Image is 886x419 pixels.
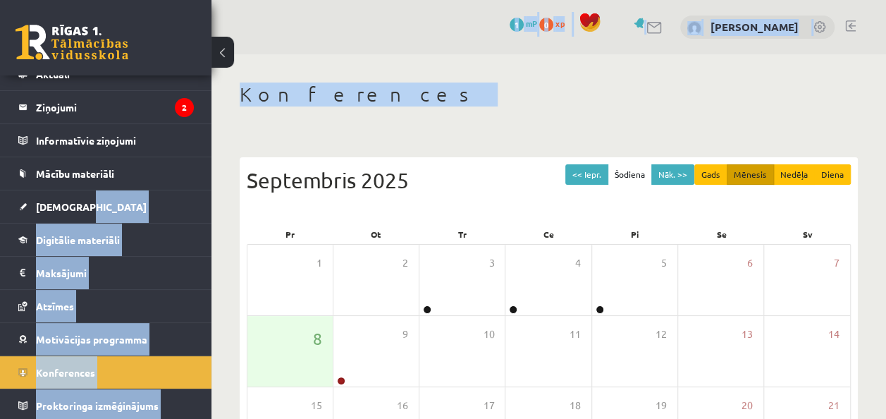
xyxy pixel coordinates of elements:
span: 1 [510,18,524,32]
a: 0 xp [539,18,572,29]
a: 1 mP [510,18,537,29]
div: Pi [592,224,678,244]
span: 19 [656,398,667,413]
button: Nedēļa [773,164,815,185]
div: Ce [505,224,591,244]
button: Mēnesis [727,164,774,185]
span: 0 [539,18,553,32]
div: Pr [247,224,333,244]
div: Tr [419,224,505,244]
a: Konferences [18,356,194,389]
span: xp [555,18,565,29]
legend: Informatīvie ziņojumi [36,124,194,157]
button: Diena [814,164,851,185]
div: Ot [333,224,419,244]
button: Gads [694,164,727,185]
span: Atzīmes [36,300,74,312]
span: 11 [570,327,581,342]
span: Motivācijas programma [36,333,147,346]
span: 4 [575,255,581,271]
i: 2 [175,98,194,117]
span: 6 [747,255,753,271]
a: Motivācijas programma [18,323,194,356]
a: [PERSON_NAME] [710,20,799,34]
span: 2 [402,255,408,271]
a: [DEMOGRAPHIC_DATA] [18,190,194,223]
span: Proktoringa izmēģinājums [36,399,159,412]
span: 8 [313,327,322,351]
div: Sv [765,224,851,244]
span: 18 [570,398,581,413]
span: 17 [483,398,494,413]
a: Informatīvie ziņojumi [18,124,194,157]
h1: Konferences [240,83,858,107]
a: Maksājumi [18,257,194,289]
span: 9 [402,327,408,342]
span: 7 [834,255,839,271]
span: 10 [483,327,494,342]
span: 14 [828,327,839,342]
a: Atzīmes [18,290,194,322]
button: Nāk. >> [651,164,694,185]
span: Mācību materiāli [36,167,114,180]
span: [DEMOGRAPHIC_DATA] [36,200,147,213]
span: 13 [742,327,753,342]
legend: Maksājumi [36,257,194,289]
a: Mācību materiāli [18,157,194,190]
span: 16 [397,398,408,413]
button: << Iepr. [565,164,608,185]
a: Rīgas 1. Tālmācības vidusskola [16,25,128,60]
span: 15 [311,398,322,413]
span: Konferences [36,366,95,379]
button: Šodiena [608,164,652,185]
div: Se [678,224,764,244]
legend: Ziņojumi [36,91,194,123]
span: 3 [488,255,494,271]
span: Digitālie materiāli [36,233,120,246]
span: 12 [656,327,667,342]
a: Digitālie materiāli [18,224,194,256]
div: Septembris 2025 [247,164,851,196]
span: 20 [742,398,753,413]
a: Ziņojumi2 [18,91,194,123]
span: 1 [316,255,322,271]
span: 21 [828,398,839,413]
span: mP [526,18,537,29]
img: Roberts Homenko [687,21,701,35]
span: 5 [661,255,667,271]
